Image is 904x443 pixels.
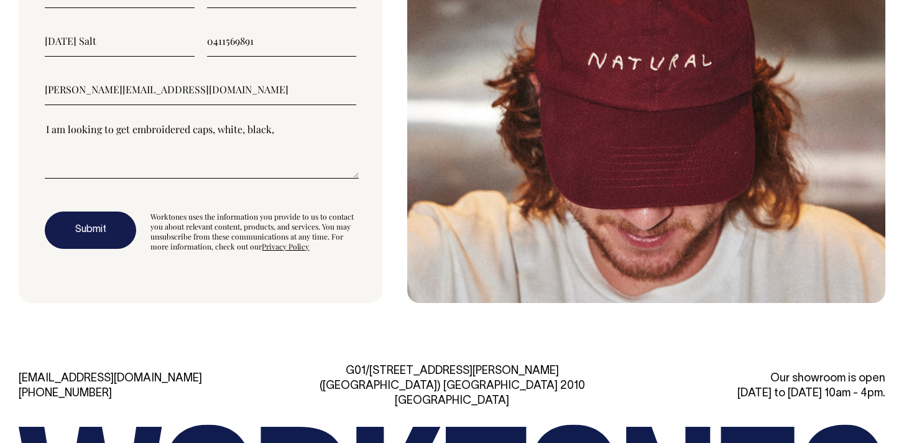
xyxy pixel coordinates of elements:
div: Our showroom is open [DATE] to [DATE] 10am - 4pm. [609,371,885,401]
input: Business name [45,26,195,57]
div: G01/[STREET_ADDRESS][PERSON_NAME] ([GEOGRAPHIC_DATA]) [GEOGRAPHIC_DATA] 2010 [GEOGRAPHIC_DATA] [314,364,591,409]
div: Worktones uses the information you provide to us to contact you about relevant content, products,... [150,212,356,251]
input: Email (required) [45,74,356,105]
button: Submit [45,212,136,249]
a: [PHONE_NUMBER] [19,388,112,399]
a: Privacy Policy [262,241,309,251]
input: Phone (required) [207,26,357,57]
a: [EMAIL_ADDRESS][DOMAIN_NAME] [19,373,202,384]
